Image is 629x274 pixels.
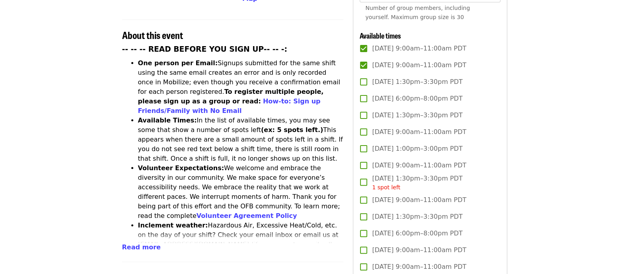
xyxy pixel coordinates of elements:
[372,195,466,205] span: [DATE] 9:00am–11:00am PDT
[372,245,466,255] span: [DATE] 9:00am–11:00am PDT
[372,212,462,222] span: [DATE] 1:30pm–3:30pm PDT
[197,212,297,220] a: Volunteer Agreement Policy
[372,262,466,272] span: [DATE] 9:00am–11:00am PDT
[122,28,183,42] span: About this event
[372,184,400,190] span: 1 spot left
[138,163,344,221] li: We welcome and embrace the diversity in our community. We make space for everyone’s accessibility...
[138,222,208,229] strong: Inclement weather:
[365,5,470,20] span: Number of group members, including yourself. Maximum group size is 30
[138,117,197,124] strong: Available Times:
[372,77,462,87] span: [DATE] 1:30pm–3:30pm PDT
[138,59,218,67] strong: One person per Email:
[138,221,344,268] li: Hazardous Air, Excessive Heat/Cold, etc. on the day of your shift? Check your email inbox or emai...
[372,161,466,170] span: [DATE] 9:00am–11:00am PDT
[372,229,462,238] span: [DATE] 6:00pm–8:00pm PDT
[372,144,462,154] span: [DATE] 1:00pm–3:00pm PDT
[138,164,224,172] strong: Volunteer Expectations:
[138,88,324,105] strong: To register multiple people, please sign up as a group or read:
[122,45,288,53] strong: -- -- -- READ BEFORE YOU SIGN UP-- -- -:
[372,60,466,70] span: [DATE] 9:00am–11:00am PDT
[138,58,344,116] li: Signups submitted for the same shift using the same email creates an error and is only recorded o...
[138,97,321,115] a: How-to: Sign up Friends/Family with No Email
[372,44,466,53] span: [DATE] 9:00am–11:00am PDT
[372,94,462,103] span: [DATE] 6:00pm–8:00pm PDT
[122,243,161,251] span: Read more
[138,116,344,163] li: In the list of available times, you may see some that show a number of spots left This appears wh...
[360,30,401,41] span: Available times
[372,111,462,120] span: [DATE] 1:30pm–3:30pm PDT
[261,126,323,134] strong: (ex: 5 spots left.)
[372,174,462,192] span: [DATE] 1:30pm–3:30pm PDT
[122,243,161,252] button: Read more
[372,127,466,137] span: [DATE] 9:00am–11:00am PDT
